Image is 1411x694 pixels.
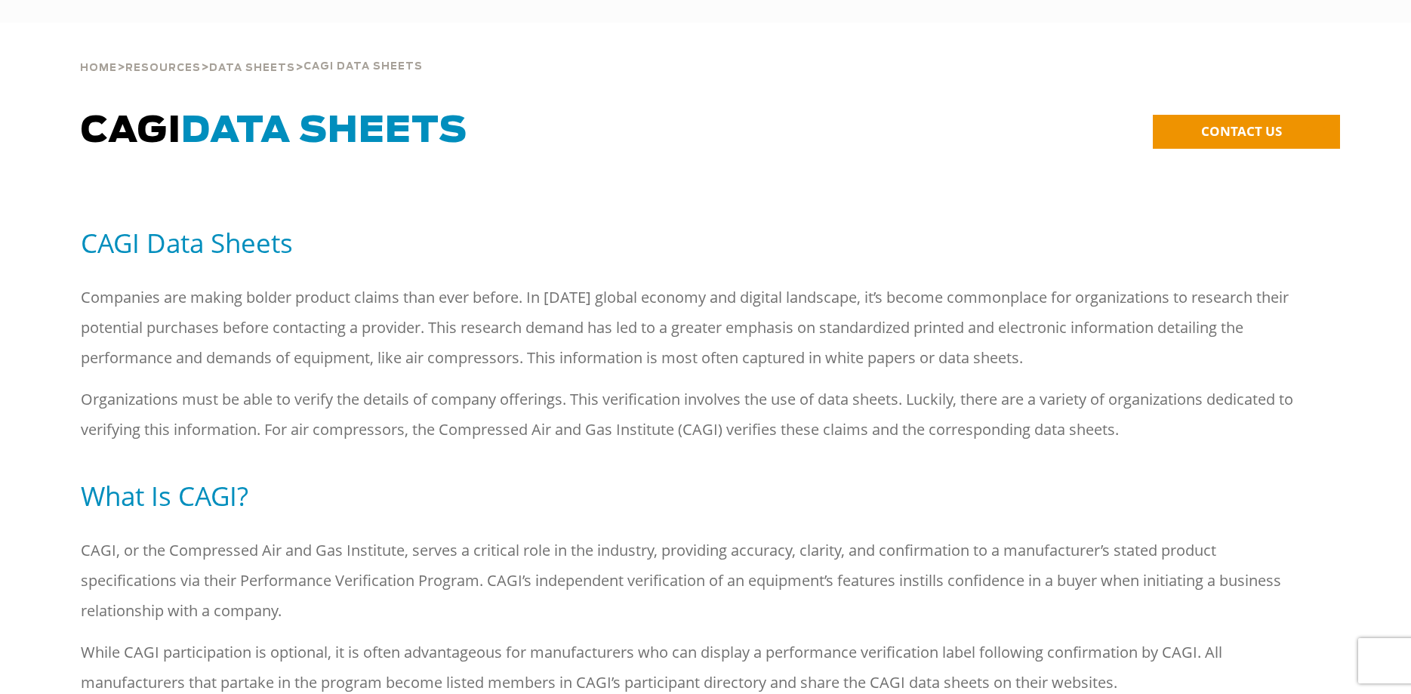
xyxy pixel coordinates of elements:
[209,63,295,73] span: Data Sheets
[80,23,423,80] div: > > >
[81,113,467,150] span: CAGI
[81,384,1304,445] p: Organizations must be able to verify the details of company offerings. This verification involves...
[303,62,423,72] span: Cagi Data Sheets
[1153,115,1340,149] a: CONTACT US
[80,60,117,74] a: Home
[80,63,117,73] span: Home
[81,282,1304,373] p: Companies are making bolder product claims than ever before. In [DATE] global economy and digital...
[1201,122,1282,140] span: CONTACT US
[81,479,1331,513] h5: What Is CAGI?
[181,113,467,150] span: Data Sheets
[125,60,201,74] a: Resources
[81,535,1304,626] p: CAGI, or the Compressed Air and Gas Institute, serves a critical role in the industry, providing ...
[125,63,201,73] span: Resources
[81,226,1331,260] h5: CAGI Data Sheets
[209,60,295,74] a: Data Sheets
